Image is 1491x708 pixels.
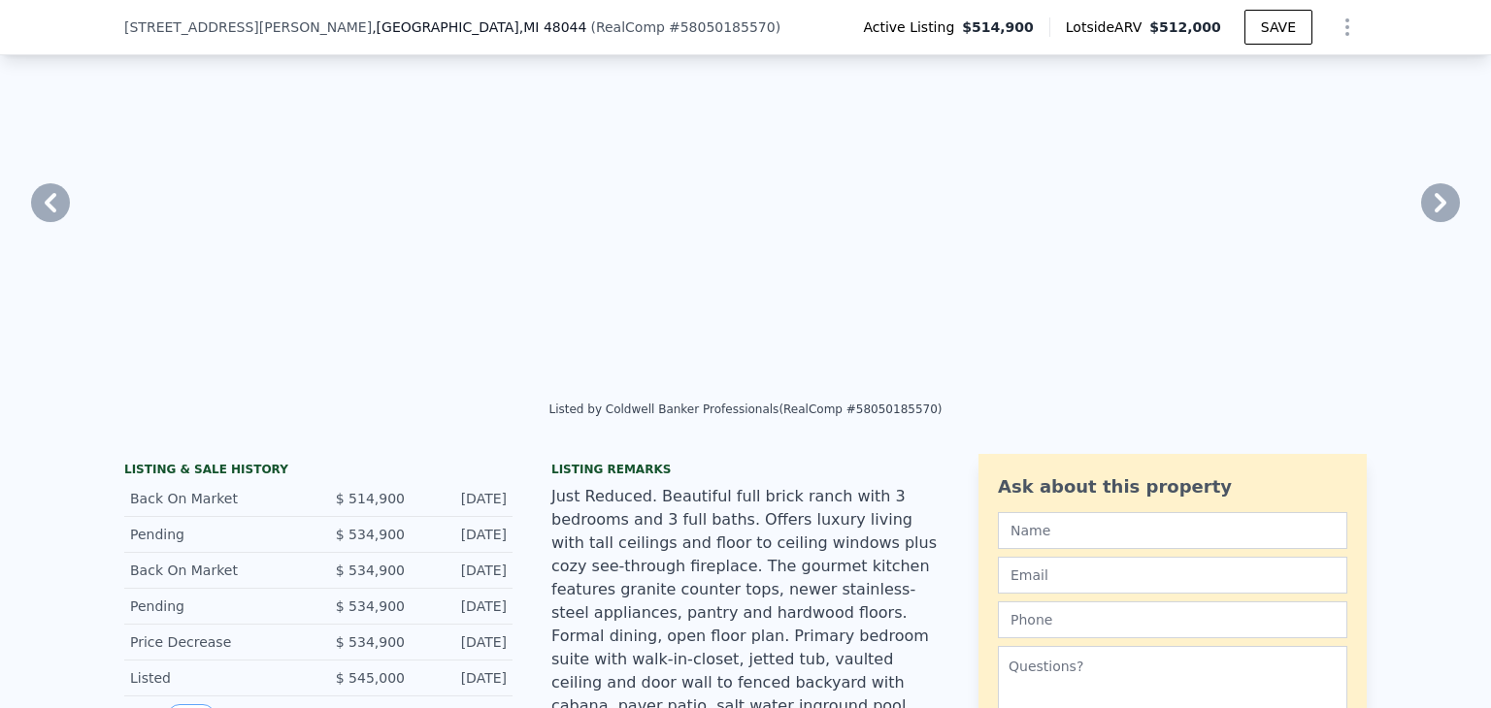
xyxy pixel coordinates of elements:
[130,632,303,652] div: Price Decrease
[336,598,405,614] span: $ 534,900
[998,512,1347,549] input: Name
[962,17,1034,37] span: $514,900
[998,473,1347,500] div: Ask about this property
[863,17,962,37] span: Active Listing
[420,525,507,544] div: [DATE]
[130,489,303,508] div: Back On Market
[420,561,507,580] div: [DATE]
[1328,8,1367,47] button: Show Options
[420,632,507,652] div: [DATE]
[130,525,303,544] div: Pending
[551,462,940,477] div: Listing remarks
[519,19,587,35] span: , MI 48044
[420,668,507,688] div: [DATE]
[130,596,303,616] div: Pending
[336,527,405,542] span: $ 534,900
[336,634,405,650] span: $ 534,900
[590,17,780,37] div: ( )
[1066,17,1149,37] span: Lotside ARV
[336,670,405,686] span: $ 545,000
[130,561,303,580] div: Back On Market
[336,491,405,506] span: $ 514,900
[336,563,405,578] span: $ 534,900
[1244,10,1312,45] button: SAVE
[548,402,942,416] div: Listed by Coldwell Banker Professionals (RealComp #58050185570)
[998,601,1347,638] input: Phone
[372,17,586,37] span: , [GEOGRAPHIC_DATA]
[124,462,513,481] div: LISTING & SALE HISTORY
[420,596,507,616] div: [DATE]
[420,489,507,508] div: [DATE]
[596,19,665,35] span: RealComp
[998,557,1347,594] input: Email
[1149,19,1221,35] span: $512,000
[130,668,303,688] div: Listed
[124,17,372,37] span: [STREET_ADDRESS][PERSON_NAME]
[669,19,776,35] span: # 58050185570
